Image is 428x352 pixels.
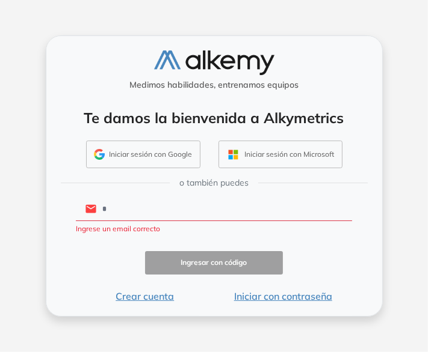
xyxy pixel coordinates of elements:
[219,141,343,168] button: Iniciar sesión con Microsoft
[145,251,284,275] button: Ingresar con código
[86,141,200,168] button: Iniciar sesión con Google
[179,177,249,189] span: o también puedes
[72,109,357,127] h4: Te damos la bienvenida a Alkymetrics
[214,289,353,303] button: Iniciar con contraseña
[76,289,214,303] button: Crear cuenta
[94,149,105,160] img: GMAIL_ICON
[226,148,240,162] img: OUTLOOK_ICON
[76,223,352,234] p: Ingrese un email correcto
[154,50,274,75] img: logo-alkemy
[61,80,368,90] h5: Medimos habilidades, entrenamos equipos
